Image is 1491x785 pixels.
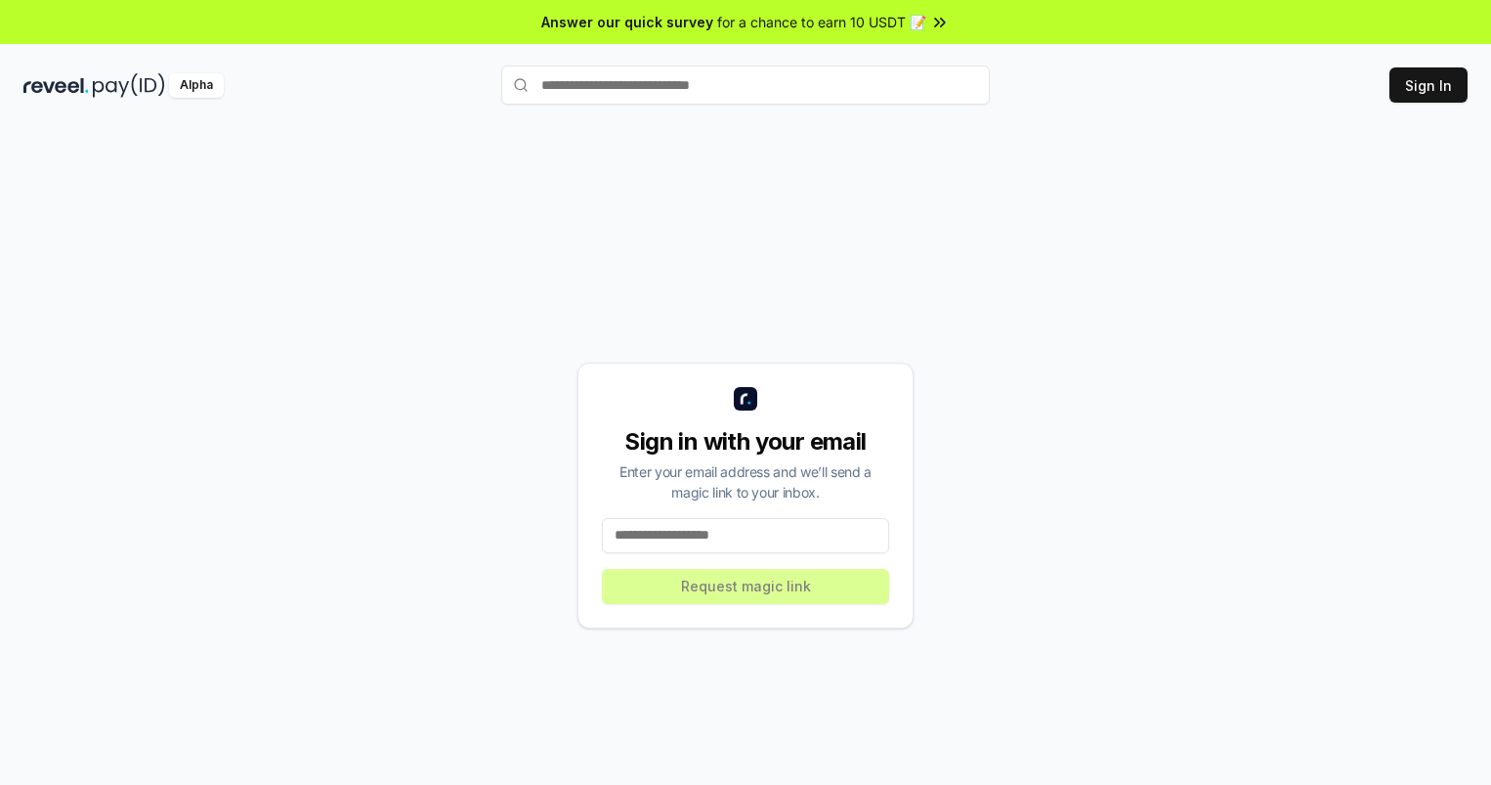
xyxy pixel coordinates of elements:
button: Sign In [1389,67,1468,103]
span: Answer our quick survey [541,12,713,32]
div: Enter your email address and we’ll send a magic link to your inbox. [602,461,889,502]
img: reveel_dark [23,73,89,98]
span: for a chance to earn 10 USDT 📝 [717,12,926,32]
div: Sign in with your email [602,426,889,458]
div: Alpha [169,73,224,98]
img: logo_small [734,387,757,411]
img: pay_id [93,73,165,98]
